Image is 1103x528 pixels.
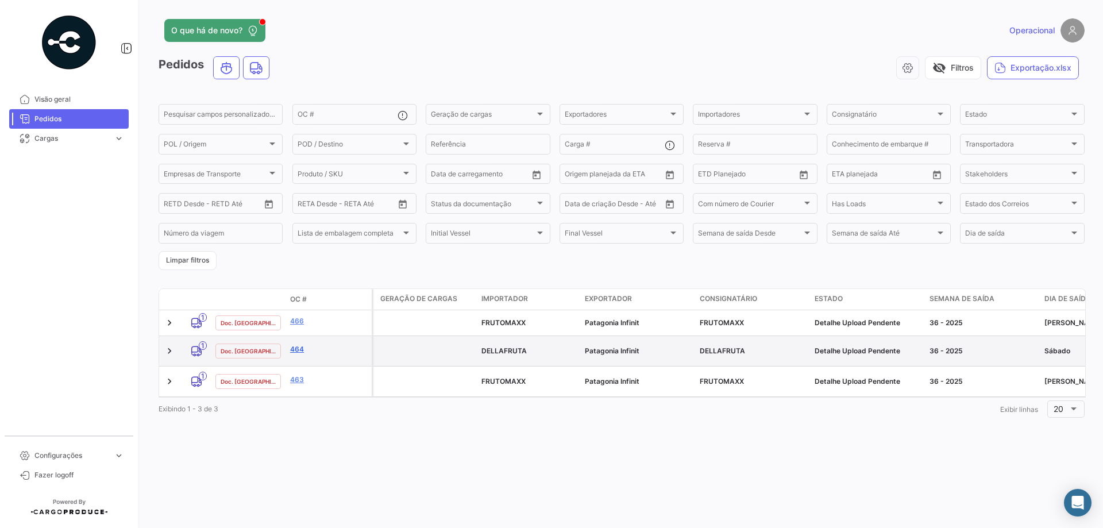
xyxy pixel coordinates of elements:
[298,142,401,150] span: POD / Destino
[585,377,639,386] span: Patagonia Infinit
[431,231,534,239] span: Initial Vessel
[298,172,401,180] span: Produto / SKU
[815,318,920,328] div: Detalhe Upload Pendente
[326,201,372,209] input: Até
[861,172,907,180] input: Até
[34,94,124,105] span: Visão geral
[244,57,269,79] button: Land
[290,316,367,326] a: 466
[298,201,318,209] input: Desde
[700,294,757,304] span: Consignatário
[373,289,477,310] datatable-header-cell: Geração de cargas
[930,346,1035,356] div: 36 - 2025
[1064,489,1092,517] div: Abrir Intercom Messenger
[286,290,372,309] datatable-header-cell: OC #
[9,90,129,109] a: Visão geral
[727,172,773,180] input: Até
[698,231,801,239] span: Semana de saída Desde
[580,289,695,310] datatable-header-cell: Exportador
[795,166,812,183] button: Open calendar
[431,172,452,180] input: Desde
[930,318,1035,328] div: 36 - 2025
[159,404,218,413] span: Exibindo 1 - 3 de 3
[192,201,238,209] input: Até
[298,231,401,239] span: Lista de embalagem completa
[832,231,935,239] span: Semana de saída Até
[832,172,853,180] input: Desde
[34,470,124,480] span: Fazer logoff
[925,56,981,79] button: visibility_offFiltros
[290,344,367,354] a: 464
[34,133,109,144] span: Cargas
[481,377,526,386] span: FRUTOMAXX
[199,372,207,380] span: 1
[925,289,1040,310] datatable-header-cell: Semana de saída
[164,345,175,357] a: Expand/Collapse Row
[832,112,935,120] span: Consignatário
[965,172,1069,180] span: Stakeholders
[114,450,124,461] span: expand_more
[695,289,810,310] datatable-header-cell: Consignatário
[565,112,668,120] span: Exportadores
[290,375,367,385] a: 463
[815,376,920,387] div: Detalhe Upload Pendente
[40,14,98,71] img: powered-by.png
[661,195,678,213] button: Open calendar
[1054,404,1063,414] span: 20
[481,318,526,327] span: FRUTOMAXX
[1060,18,1085,43] img: placeholder-user.png
[928,166,946,183] button: Open calendar
[815,294,843,304] span: Estado
[114,133,124,144] span: expand_more
[164,19,265,42] button: O que há de novo?
[9,109,129,129] a: Pedidos
[661,166,678,183] button: Open calendar
[431,112,534,120] span: Geração de cargas
[221,318,276,327] span: Doc. [GEOGRAPHIC_DATA]
[700,318,744,327] span: FRUTOMAXX
[965,112,1069,120] span: Estado
[698,201,801,209] span: Com número de Courier
[930,294,994,304] span: Semana de saída
[987,56,1079,79] button: Exportação.xlsx
[565,231,668,239] span: Final Vessel
[159,56,273,79] h3: Pedidos
[700,346,745,355] span: DELLAFRUTA
[832,201,935,209] span: Has Loads
[182,295,211,304] datatable-header-cell: Modo de Transporte
[932,61,946,75] span: visibility_off
[585,346,639,355] span: Patagonia Infinit
[164,376,175,387] a: Expand/Collapse Row
[965,142,1069,150] span: Transportadora
[930,376,1035,387] div: 36 - 2025
[965,201,1069,209] span: Estado dos Correios
[585,294,632,304] span: Exportador
[481,294,528,304] span: Importador
[593,172,639,180] input: Até
[565,201,585,209] input: Desde
[460,172,506,180] input: Até
[565,172,585,180] input: Desde
[431,201,534,209] span: Status da documentação
[199,313,207,322] span: 1
[214,57,239,79] button: Ocean
[1009,25,1055,36] span: Operacional
[700,377,744,386] span: FRUTOMAXX
[159,251,217,270] button: Limpar filtros
[698,112,801,120] span: Importadores
[481,346,527,355] span: DELLAFRUTA
[164,172,267,180] span: Empresas de Transporte
[585,318,639,327] span: Patagonia Infinit
[164,317,175,329] a: Expand/Collapse Row
[815,346,920,356] div: Detalhe Upload Pendente
[260,195,277,213] button: Open calendar
[221,377,276,386] span: Doc. [GEOGRAPHIC_DATA]
[698,172,719,180] input: Desde
[199,341,207,350] span: 1
[528,166,545,183] button: Open calendar
[221,346,276,356] span: Doc. [GEOGRAPHIC_DATA]
[290,294,307,305] span: OC #
[34,450,109,461] span: Configurações
[394,195,411,213] button: Open calendar
[164,142,267,150] span: POL / Origem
